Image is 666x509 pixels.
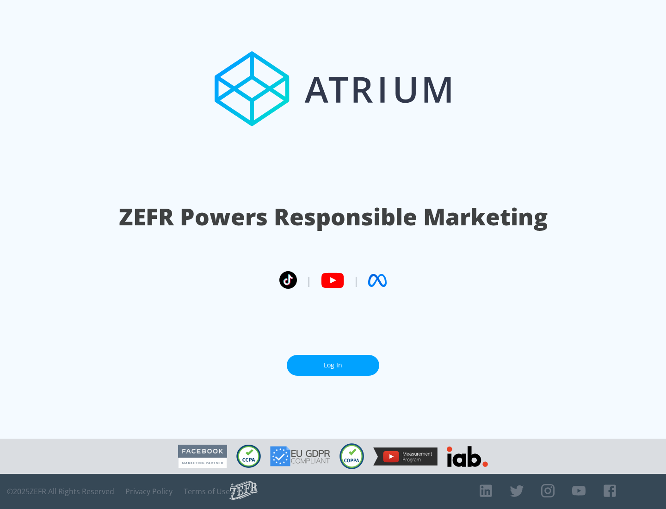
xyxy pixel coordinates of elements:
img: COPPA Compliant [339,443,364,469]
img: CCPA Compliant [236,445,261,468]
h1: ZEFR Powers Responsible Marketing [119,201,548,233]
span: © 2025 ZEFR All Rights Reserved [7,487,114,496]
span: | [306,273,312,287]
a: Log In [287,355,379,376]
a: Terms of Use [184,487,230,496]
img: IAB [447,446,488,467]
img: YouTube Measurement Program [373,447,438,466]
a: Privacy Policy [125,487,173,496]
img: Facebook Marketing Partner [178,445,227,468]
img: GDPR Compliant [270,446,330,466]
span: | [353,273,359,287]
